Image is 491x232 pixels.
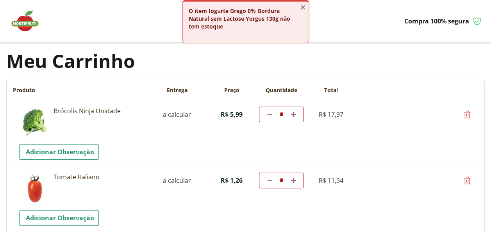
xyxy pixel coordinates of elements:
[221,110,243,119] span: R$ 5,99
[13,86,150,94] th: Produto
[319,110,343,119] span: R$ 17,97
[54,173,153,181] a: Tomate Italiano
[188,7,290,30] span: O item Iogurte Grego 0% Gordura Natural sem Lactose Yorgus 130g não tem estoque
[19,144,99,160] a: Adicionar Observação
[221,176,243,185] span: R$ 1,26
[404,17,469,25] span: Compra 100% segura
[204,86,259,94] th: Preço
[54,107,153,115] a: Brócolis Ninja Unidade
[319,176,343,185] span: R$ 11,34
[304,86,358,94] th: Total
[6,52,485,70] h1: Meu Carrinho
[163,110,191,119] span: a calcular
[19,210,99,226] a: Adicionar Observação
[150,86,204,94] th: Entrega
[163,176,191,185] span: a calcular
[19,173,50,204] img: Tomate Italiano
[259,86,304,94] th: Quantidade
[9,9,48,33] img: logo Hortifruti
[19,107,50,138] img: Brócolis Ninja Unidade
